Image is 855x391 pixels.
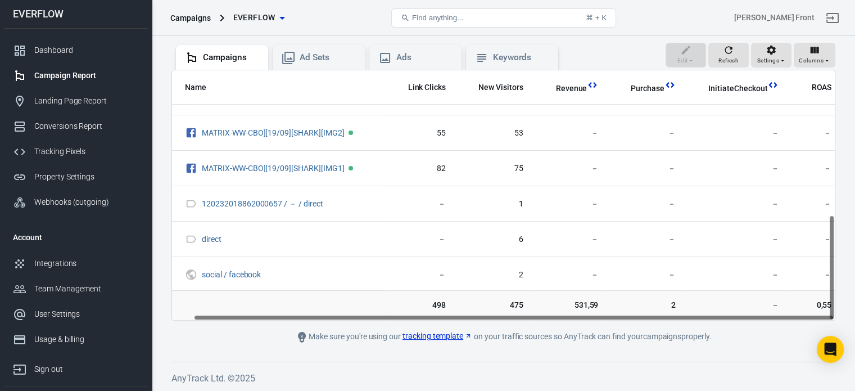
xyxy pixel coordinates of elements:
a: User Settings [4,302,148,327]
span: Settings [757,56,779,66]
div: Integrations [34,258,139,269]
div: Account id: KGa5hiGJ [734,12,815,24]
a: Tracking Pixels [4,139,148,164]
a: Team Management [4,276,148,302]
span: Find anything... [412,14,463,22]
div: Team Management [34,283,139,295]
span: EVERFLOW [233,11,275,25]
div: Ads [396,52,453,64]
button: Settings [751,43,791,68]
a: Sign out [819,5,846,32]
a: Integrations [4,251,148,276]
a: tracking template [402,330,472,342]
div: Ad Sets [300,52,356,64]
div: Webhooks (outgoing) [34,196,139,208]
a: Webhooks (outgoing) [4,190,148,215]
button: EVERFLOW [229,7,289,28]
a: Campaign Report [4,63,148,88]
a: Property Settings [4,164,148,190]
div: Tracking Pixels [34,146,139,158]
button: Find anything...⌘ + K [391,8,616,28]
div: Open Intercom Messenger [817,336,844,363]
div: Dashboard [34,44,139,56]
div: Sign out [34,363,139,375]
span: Columns [799,56,824,66]
div: Campaign Report [34,70,139,82]
button: Columns [794,43,835,68]
div: Campaigns [170,12,211,24]
a: Dashboard [4,38,148,63]
a: Sign out [4,352,148,382]
div: Campaigns [203,52,259,64]
div: Usage & billing [34,334,139,345]
a: Landing Page Report [4,88,148,114]
span: Refresh [718,56,739,66]
a: Conversions Report [4,114,148,139]
div: Make sure you're using our on your traffic sources so AnyTrack can find your campaigns properly. [251,330,757,344]
div: Keywords [493,52,549,64]
h6: AnyTrack Ltd. © 2025 [171,371,835,385]
div: Landing Page Report [34,95,139,107]
div: EVERFLOW [4,9,148,19]
div: User Settings [34,308,139,320]
button: Refresh [708,43,749,68]
div: Property Settings [34,171,139,183]
div: ⌘ + K [586,14,607,22]
div: Conversions Report [34,120,139,132]
li: Account [4,224,148,251]
a: Usage & billing [4,327,148,352]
